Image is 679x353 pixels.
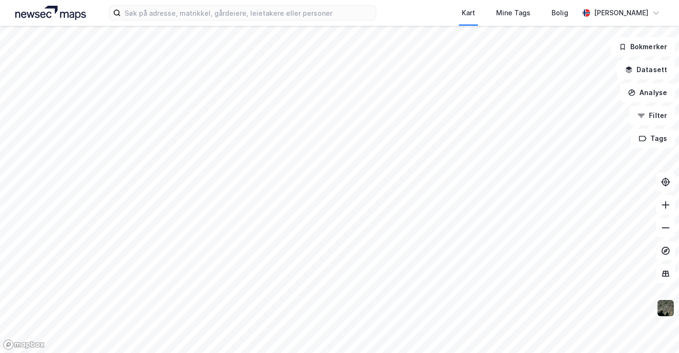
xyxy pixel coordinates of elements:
input: Søk på adresse, matrikkel, gårdeiere, leietakere eller personer [121,6,376,20]
div: Kart [462,7,475,19]
img: logo.a4113a55bc3d86da70a041830d287a7e.svg [15,6,86,20]
div: Bolig [552,7,568,19]
iframe: Chat Widget [631,307,679,353]
div: Mine Tags [496,7,530,19]
div: [PERSON_NAME] [594,7,648,19]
